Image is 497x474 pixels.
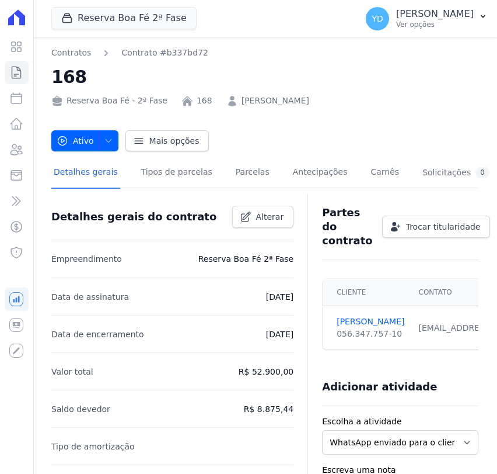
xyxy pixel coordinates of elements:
p: Ver opções [396,20,474,29]
div: Solicitações [422,167,489,178]
p: [PERSON_NAME] [396,8,474,20]
h3: Adicionar atividade [322,380,437,394]
p: Reserva Boa Fé 2ª Fase [198,252,293,266]
p: R$ 8.875,44 [244,402,293,416]
p: Saldo devedor [51,402,110,416]
p: [DATE] [266,327,293,341]
a: Alterar [232,206,294,228]
a: Antecipações [290,158,350,189]
a: Detalhes gerais [51,158,120,189]
h3: Partes do contrato [322,206,372,248]
a: 168 [197,95,212,107]
p: Tipo de amortização [51,440,135,454]
p: Data de assinatura [51,290,129,304]
button: Reserva Boa Fé 2ª Fase [51,7,197,29]
p: R$ 52.900,00 [239,365,293,379]
span: YD [372,15,383,23]
p: Data de encerramento [51,327,144,341]
p: [DATE] [266,290,293,304]
nav: Breadcrumb [51,47,478,59]
nav: Breadcrumb [51,47,208,59]
a: Mais opções [125,130,209,151]
a: Tipos de parcelas [139,158,215,189]
div: 056.347.757-10 [337,328,404,340]
h2: 168 [51,64,478,90]
div: Reserva Boa Fé - 2ª Fase [51,95,167,107]
div: 0 [475,167,489,178]
a: [PERSON_NAME] [242,95,309,107]
a: [PERSON_NAME] [337,316,404,328]
p: Empreendimento [51,252,122,266]
span: Mais opções [149,135,199,147]
a: Contratos [51,47,91,59]
a: Carnês [368,158,401,189]
th: Cliente [323,279,411,306]
span: Alterar [256,211,284,223]
a: Solicitações0 [420,158,492,189]
label: Escolha a atividade [322,416,478,428]
a: Contrato #b337bd72 [121,47,208,59]
button: YD [PERSON_NAME] Ver opções [356,2,497,35]
a: Parcelas [233,158,272,189]
span: Trocar titularidade [406,221,481,233]
p: Valor total [51,365,93,379]
button: Ativo [51,130,118,151]
h3: Detalhes gerais do contrato [51,210,216,224]
span: Ativo [57,130,94,151]
a: Trocar titularidade [382,216,491,238]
